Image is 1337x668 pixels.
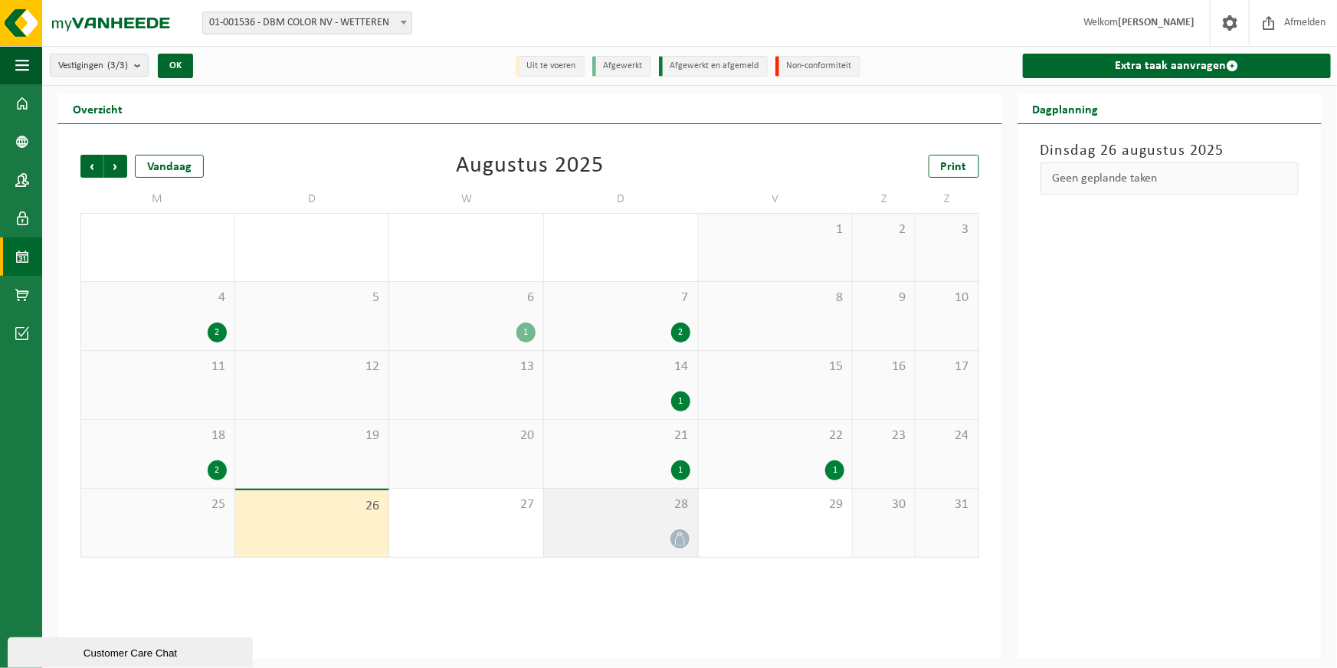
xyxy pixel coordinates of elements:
[243,290,382,306] span: 5
[860,427,907,444] span: 23
[50,54,149,77] button: Vestigingen(3/3)
[243,427,382,444] span: 19
[1040,139,1299,162] h3: Dinsdag 26 augustus 2025
[706,359,845,375] span: 15
[552,290,690,306] span: 7
[671,460,690,480] div: 1
[853,185,916,213] td: Z
[89,359,227,375] span: 11
[203,12,411,34] span: 01-001536 - DBM COLOR NV - WETTEREN
[775,56,860,77] li: Non-conformiteit
[397,427,536,444] span: 20
[8,634,256,668] iframe: chat widget
[916,185,978,213] td: Z
[659,56,768,77] li: Afgewerkt en afgemeld
[923,359,970,375] span: 17
[89,290,227,306] span: 4
[208,323,227,342] div: 2
[389,185,544,213] td: W
[941,161,967,173] span: Print
[552,496,690,513] span: 28
[208,460,227,480] div: 2
[923,427,970,444] span: 24
[158,54,193,78] button: OK
[89,496,227,513] span: 25
[706,496,845,513] span: 29
[397,359,536,375] span: 13
[671,323,690,342] div: 2
[516,323,536,342] div: 1
[706,221,845,238] span: 1
[1118,17,1194,28] strong: [PERSON_NAME]
[135,155,204,178] div: Vandaag
[860,359,907,375] span: 16
[57,93,138,123] h2: Overzicht
[1023,54,1332,78] a: Extra taak aanvragen
[235,185,390,213] td: D
[923,496,970,513] span: 31
[397,290,536,306] span: 6
[107,61,128,70] count: (3/3)
[552,359,690,375] span: 14
[1017,93,1114,123] h2: Dagplanning
[89,427,227,444] span: 18
[544,185,699,213] td: D
[80,185,235,213] td: M
[552,427,690,444] span: 21
[860,496,907,513] span: 30
[516,56,585,77] li: Uit te voeren
[923,290,970,306] span: 10
[923,221,970,238] span: 3
[929,155,979,178] a: Print
[397,496,536,513] span: 27
[243,359,382,375] span: 12
[104,155,127,178] span: Volgende
[80,155,103,178] span: Vorige
[592,56,651,77] li: Afgewerkt
[1040,162,1299,195] div: Geen geplande taken
[860,221,907,238] span: 2
[860,290,907,306] span: 9
[706,427,845,444] span: 22
[202,11,412,34] span: 01-001536 - DBM COLOR NV - WETTEREN
[243,498,382,515] span: 26
[58,54,128,77] span: Vestigingen
[671,391,690,411] div: 1
[825,460,844,480] div: 1
[456,155,604,178] div: Augustus 2025
[699,185,854,213] td: V
[706,290,845,306] span: 8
